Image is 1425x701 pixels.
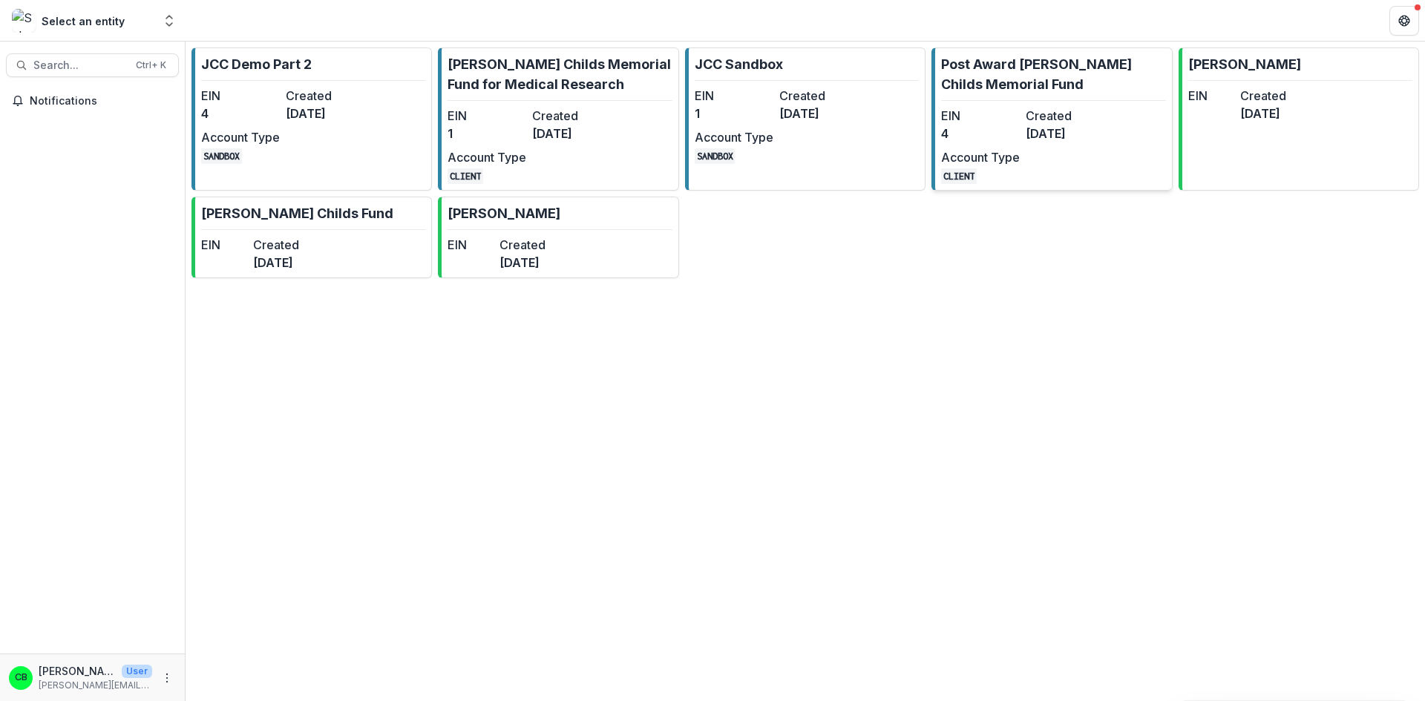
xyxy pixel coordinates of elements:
button: Search... [6,53,179,77]
dd: 4 [201,105,280,122]
p: JCC Sandbox [695,54,783,74]
p: [PERSON_NAME] Childs Memorial Fund for Medical Research [448,54,672,94]
dt: Account Type [448,148,526,166]
dd: [DATE] [253,254,299,271]
p: [PERSON_NAME] [448,203,560,223]
dt: Created [1240,87,1286,105]
a: [PERSON_NAME] Childs FundEINCreated[DATE] [191,197,432,278]
dd: [DATE] [286,105,364,122]
div: Select an entity [42,13,125,29]
span: Notifications [30,95,173,108]
code: CLIENT [941,168,977,184]
code: CLIENT [448,168,483,184]
dd: [DATE] [499,254,546,271]
a: [PERSON_NAME] Childs Memorial Fund for Medical ResearchEIN1Created[DATE]Account TypeCLIENT [438,47,678,191]
dt: EIN [448,236,494,254]
p: [PERSON_NAME][EMAIL_ADDRESS][PERSON_NAME][DOMAIN_NAME] [39,679,152,692]
span: Search... [33,59,127,72]
a: JCC Demo Part 2EIN4Created[DATE]Account TypeSANDBOX [191,47,432,191]
p: [PERSON_NAME] [1188,54,1301,74]
dt: Account Type [695,128,773,146]
dt: Created [253,236,299,254]
p: Post Award [PERSON_NAME] Childs Memorial Fund [941,54,1165,94]
dt: Created [499,236,546,254]
dt: Account Type [941,148,1020,166]
button: Notifications [6,89,179,113]
dd: 1 [448,125,526,142]
dt: Account Type [201,128,280,146]
button: More [158,669,176,687]
dt: EIN [1188,87,1234,105]
dt: EIN [941,107,1020,125]
dt: EIN [201,87,280,105]
p: [PERSON_NAME] [39,663,116,679]
button: Get Help [1389,6,1419,36]
dt: EIN [695,87,773,105]
dd: 4 [941,125,1020,142]
div: Christina Bruno [15,673,27,682]
dt: EIN [448,107,526,125]
button: Open entity switcher [159,6,180,36]
dt: Created [532,107,611,125]
img: Select an entity [12,9,36,33]
dd: 1 [695,105,773,122]
a: [PERSON_NAME]EINCreated[DATE] [438,197,678,278]
dd: [DATE] [532,125,611,142]
dt: EIN [201,236,247,254]
div: Ctrl + K [133,57,169,73]
p: [PERSON_NAME] Childs Fund [201,203,393,223]
code: SANDBOX [695,148,736,164]
a: JCC SandboxEIN1Created[DATE]Account TypeSANDBOX [685,47,926,191]
dt: Created [779,87,858,105]
dt: Created [1026,107,1104,125]
a: [PERSON_NAME]EINCreated[DATE] [1179,47,1419,191]
dt: Created [286,87,364,105]
code: SANDBOX [201,148,242,164]
p: JCC Demo Part 2 [201,54,312,74]
dd: [DATE] [1240,105,1286,122]
a: Post Award [PERSON_NAME] Childs Memorial FundEIN4Created[DATE]Account TypeCLIENT [931,47,1172,191]
dd: [DATE] [1026,125,1104,142]
dd: [DATE] [779,105,858,122]
p: User [122,665,152,678]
